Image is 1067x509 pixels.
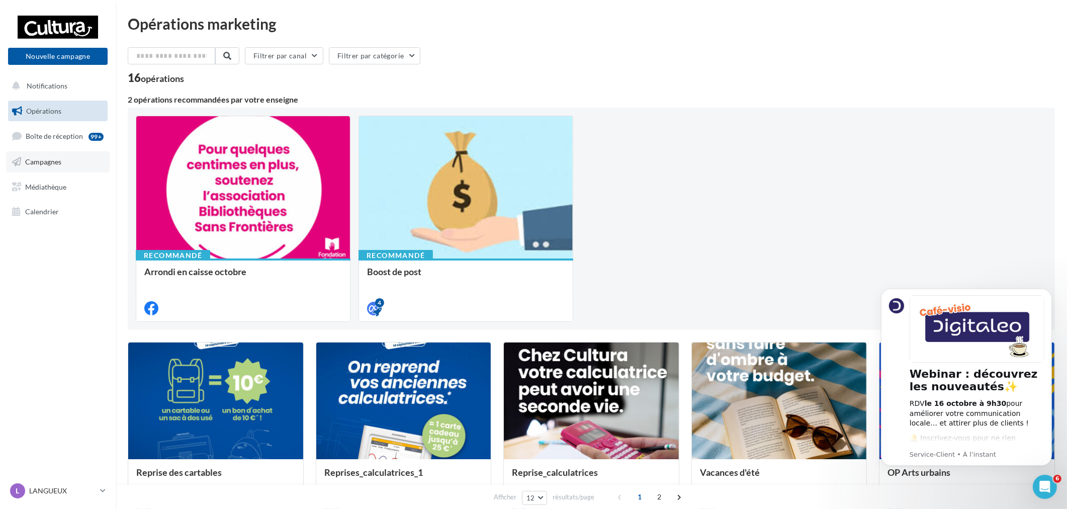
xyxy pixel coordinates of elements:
[141,74,184,83] div: opérations
[8,481,108,500] a: L LANGUEUX
[700,467,859,487] div: Vacances d'été
[6,177,110,198] a: Médiathèque
[522,491,548,505] button: 12
[375,298,384,307] div: 4
[329,47,420,64] button: Filtrer par catégorie
[136,250,210,261] div: Recommandé
[1033,475,1057,499] iframe: Intercom live chat
[866,276,1067,504] iframe: Intercom notifications message
[128,16,1055,31] div: Opérations marketing
[27,81,67,90] span: Notifications
[88,133,104,141] div: 99+
[25,157,61,166] span: Campagnes
[632,489,648,505] span: 1
[144,267,342,287] div: Arrondi en caisse octobre
[6,125,110,147] a: Boîte de réception99+
[6,151,110,173] a: Campagnes
[512,467,671,487] div: Reprise_calculatrices
[494,492,516,502] span: Afficher
[245,47,323,64] button: Filtrer par canal
[1053,475,1061,483] span: 6
[6,75,106,97] button: Notifications
[29,486,96,496] p: LANGUEUX
[526,494,535,502] span: 12
[26,132,83,140] span: Boîte de réception
[128,96,1055,104] div: 2 opérations recommandées par votre enseigne
[128,72,184,83] div: 16
[6,101,110,122] a: Opérations
[136,467,295,487] div: Reprise des cartables
[367,267,565,287] div: Boost de post
[6,201,110,222] a: Calendrier
[359,250,433,261] div: Recommandé
[16,486,20,496] span: L
[26,107,61,115] span: Opérations
[25,182,66,191] span: Médiathèque
[651,489,667,505] span: 2
[25,207,59,216] span: Calendrier
[324,467,483,487] div: Reprises_calculatrices_1
[8,48,108,65] button: Nouvelle campagne
[553,492,594,502] span: résultats/page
